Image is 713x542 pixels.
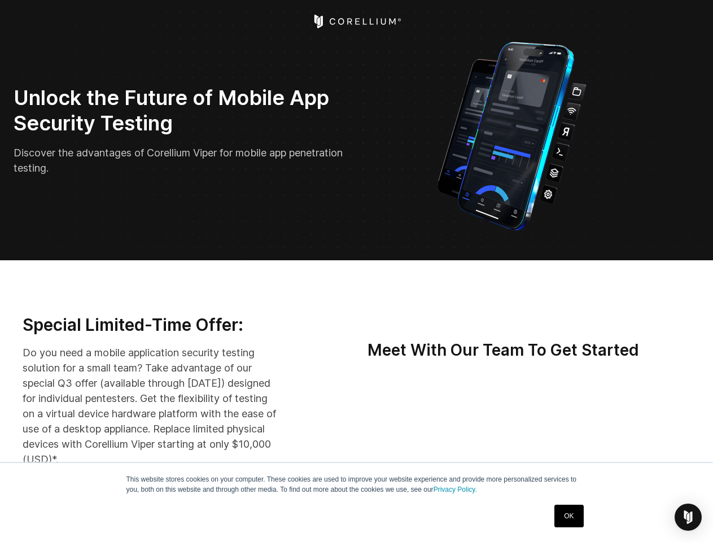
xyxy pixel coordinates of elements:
strong: Meet With Our Team To Get Started [368,340,639,360]
a: Privacy Policy. [434,486,477,493]
h2: Unlock the Future of Mobile App Security Testing [14,85,349,136]
h3: Special Limited-Time Offer: [23,314,279,336]
div: Open Intercom Messenger [675,504,702,531]
img: Corellium_VIPER_Hero_1_1x [427,36,597,233]
a: OK [554,505,583,527]
p: This website stores cookies on your computer. These cookies are used to improve your website expe... [126,474,587,495]
span: Discover the advantages of Corellium Viper for mobile app penetration testing. [14,147,343,174]
a: Corellium Home [312,15,401,28]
